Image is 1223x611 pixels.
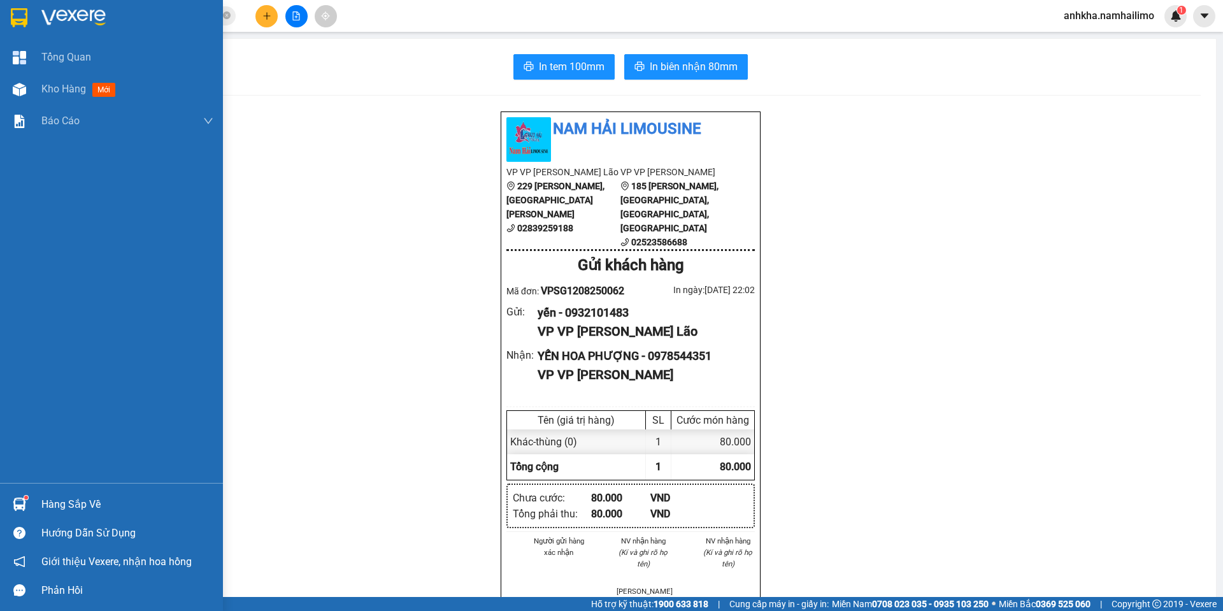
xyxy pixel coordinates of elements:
button: plus [255,5,278,27]
div: Chưa cước : [513,490,591,506]
div: Phản hồi [41,581,213,600]
div: Tổng phải thu : [513,506,591,522]
div: 1 [646,429,671,454]
span: 80.000 [720,461,751,473]
span: | [1100,597,1102,611]
div: Hàng sắp về [41,495,213,514]
i: (Kí và ghi rõ họ tên) [703,548,752,568]
span: notification [13,556,25,568]
span: environment [506,182,515,190]
span: Giới thiệu Vexere, nhận hoa hồng [41,554,192,570]
li: Nam Hải Limousine [506,117,755,141]
div: 80.000 [591,490,650,506]
span: 1 [655,461,661,473]
strong: 0708 023 035 - 0935 103 250 [872,599,989,609]
span: Miền Bắc [999,597,1091,611]
span: aim [321,11,330,20]
b: 185 [PERSON_NAME], [GEOGRAPHIC_DATA], [GEOGRAPHIC_DATA], [GEOGRAPHIC_DATA] [620,181,719,233]
span: caret-down [1199,10,1210,22]
div: yến - 0932101483 [538,304,745,322]
strong: 1900 633 818 [654,599,708,609]
button: printerIn biên nhận 80mm [624,54,748,80]
button: aim [315,5,337,27]
div: YẾN HOA PHƯỢNG - 0978544351 [538,347,745,365]
div: VND [650,490,710,506]
span: message [13,584,25,596]
div: SL [649,414,668,426]
span: In biên nhận 80mm [650,59,738,75]
span: phone [620,238,629,247]
span: plus [262,11,271,20]
span: Miền Nam [832,597,989,611]
img: warehouse-icon [13,498,26,511]
i: (Kí và ghi rõ họ tên) [619,548,668,568]
span: | [718,597,720,611]
span: In tem 100mm [539,59,604,75]
button: caret-down [1193,5,1215,27]
span: close-circle [223,11,231,19]
button: printerIn tem 100mm [513,54,615,80]
span: copyright [1152,600,1161,608]
span: down [203,116,213,126]
div: In ngày: [DATE] 22:02 [631,283,755,297]
li: NV nhận hàng [701,535,755,547]
strong: 0369 525 060 [1036,599,1091,609]
span: ⚪️ [992,601,996,607]
span: mới [92,83,115,97]
span: printer [524,61,534,73]
b: 02523586688 [631,237,687,247]
span: Hỗ trợ kỹ thuật: [591,597,708,611]
span: 1 [1179,6,1184,15]
div: VP VP [PERSON_NAME] Lão [538,322,745,341]
span: Báo cáo [41,113,80,129]
div: 80.000 [671,429,754,454]
img: logo.jpg [506,117,551,162]
div: VP VP [PERSON_NAME] [538,365,745,385]
div: Hướng dẫn sử dụng [41,524,213,543]
li: Người gửi hàng xác nhận [532,535,586,558]
span: question-circle [13,527,25,539]
div: 80.000 [591,506,650,522]
span: Khác - thùng (0) [510,436,577,448]
span: Cung cấp máy in - giấy in: [729,597,829,611]
li: NV nhận hàng [617,535,671,547]
img: warehouse-icon [13,83,26,96]
div: Gửi : [506,304,538,320]
img: solution-icon [13,115,26,128]
span: close-circle [223,10,231,22]
div: Mã đơn: [506,283,631,299]
div: Nhận : [506,347,538,363]
span: Kho hàng [41,83,86,95]
span: anhkha.namhailimo [1054,8,1164,24]
div: Cước món hàng [675,414,751,426]
li: VP VP [PERSON_NAME] Lão [506,165,620,179]
div: VND [650,506,710,522]
img: icon-new-feature [1170,10,1182,22]
li: [PERSON_NAME] [617,586,671,597]
img: logo-vxr [11,8,27,27]
b: 229 [PERSON_NAME], [GEOGRAPHIC_DATA][PERSON_NAME] [506,181,604,219]
div: Gửi khách hàng [506,254,755,278]
span: VPSG1208250062 [541,285,624,297]
sup: 1 [24,496,28,500]
span: Tổng cộng [510,461,559,473]
div: Tên (giá trị hàng) [510,414,642,426]
span: Tổng Quan [41,49,91,65]
span: environment [620,182,629,190]
span: file-add [292,11,301,20]
img: dashboard-icon [13,51,26,64]
span: phone [506,224,515,233]
button: file-add [285,5,308,27]
li: VP VP [PERSON_NAME] [620,165,734,179]
sup: 1 [1177,6,1186,15]
span: printer [634,61,645,73]
b: 02839259188 [517,223,573,233]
